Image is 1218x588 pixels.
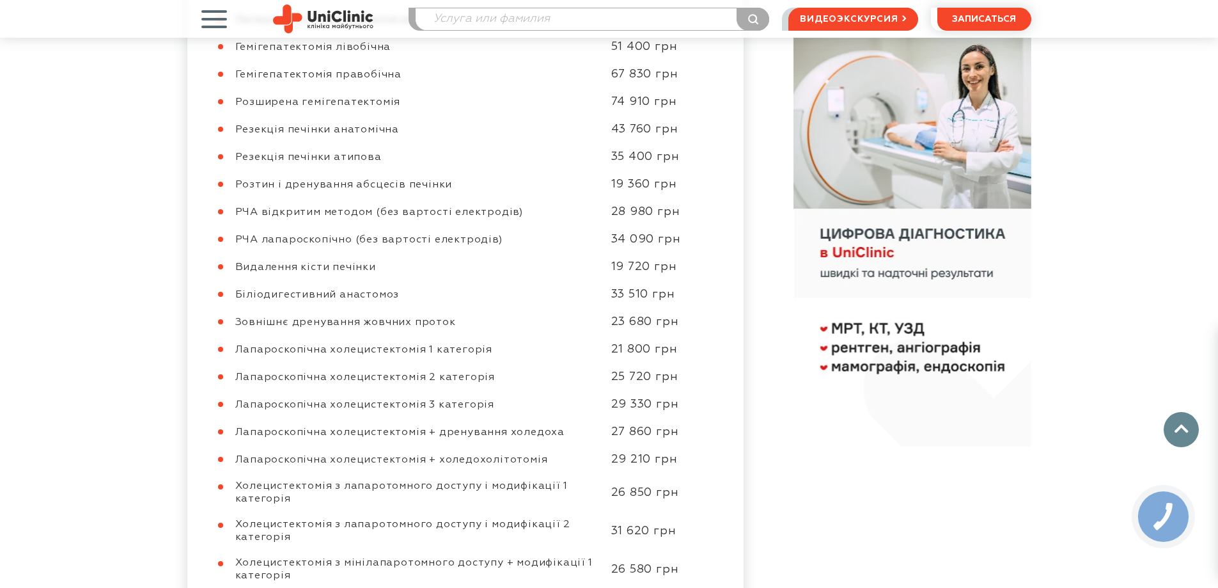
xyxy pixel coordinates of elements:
span: Резекція печінки атипова [235,152,382,163]
img: Site [273,4,373,33]
div: 28 980 грн [598,205,708,219]
span: РЧА лапароскопічно (без вартості електродів) [235,235,503,245]
span: РЧА відкритим методом (без вартості електродів) [235,207,524,218]
span: Біліодигестивний анастомоз [235,290,400,300]
span: видеоэкскурсия [800,8,898,30]
span: Гемігепатектомія правобічна [235,70,402,80]
div: 67 830 грн [598,67,708,82]
div: 23 680 грн [598,315,708,330]
span: Лапароскопічна холецистектомія 1 категорія [235,345,493,355]
span: Холецистектомія з лапаротомного доступу і модифікації 2 категорія [235,520,570,543]
span: Видалення кісти печінки [235,262,376,273]
div: 51 400 грн [598,40,708,54]
div: 19 360 грн [598,177,708,192]
div: 21 800 грн [598,342,708,357]
span: Лапароскопічна холецистектомія 3 категорія [235,400,495,410]
div: 34 090 грн [598,232,708,247]
div: 25 720 грн [598,370,708,385]
a: видеоэкскурсия [788,8,917,31]
div: 29 330 грн [598,397,708,412]
span: Лапароскопічна холецистектомія + холедохолітотомія [235,455,548,465]
input: Услуга или фамилия [416,8,769,30]
span: Холецистектомія з лапаротомного доступу і модифікації 1 категорія [235,481,568,504]
div: 19 720 грн [598,260,708,274]
div: 33 510 грн [598,287,708,302]
span: Холецистектомія з мінілапаротомного доступу + модифікації 1 категорія [235,558,593,581]
div: 26 580 грн [598,562,708,577]
div: 43 760 грн [598,122,708,137]
span: Розтин і дренування абсцесів печінки [235,180,453,190]
span: Зовнішнє дренування жовчних проток [235,317,456,328]
div: 31 620 грн [598,524,708,539]
div: 35 400 грн [598,150,708,164]
span: записаться [952,15,1016,24]
span: Лапароскопічна холецистектомія + дренування холедоха [235,427,565,438]
div: 27 860 грн [598,425,708,440]
span: Розширена гемігепатектомія [235,97,401,107]
span: Резекція печінки анатомічна [235,125,400,135]
span: Лапароскопічна холецистектомія 2 категорія [235,372,496,383]
span: Гемігепатектомія лівобічна [235,42,391,52]
div: 74 910 грн [598,95,708,109]
div: 26 850 грн [598,486,708,500]
button: записаться [937,8,1031,31]
div: 29 210 грн [598,452,708,467]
